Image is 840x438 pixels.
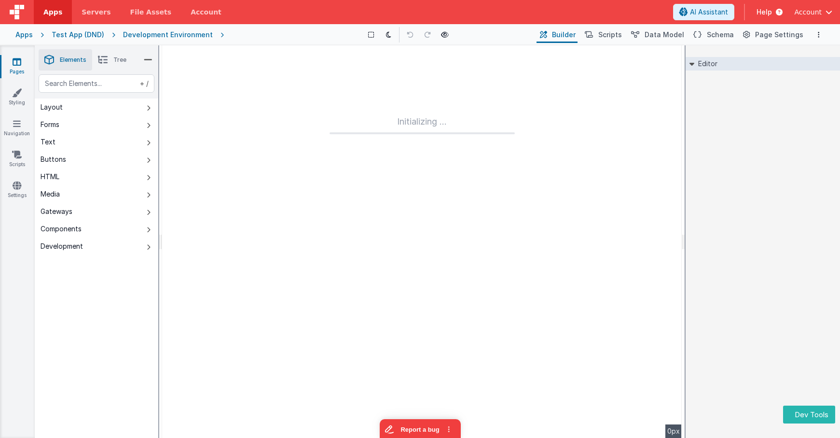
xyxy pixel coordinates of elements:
[60,56,86,64] span: Elements
[690,27,736,43] button: Schema
[35,133,158,151] button: Text
[581,27,624,43] button: Scripts
[35,238,158,255] button: Development
[645,30,684,40] span: Data Model
[41,241,83,251] div: Development
[537,27,578,43] button: Builder
[628,27,686,43] button: Data Model
[41,172,59,182] div: HTML
[665,424,682,438] div: 0px
[41,224,82,234] div: Components
[52,30,104,40] div: Test App (DND)
[813,29,825,41] button: Options
[552,30,576,40] span: Builder
[41,189,60,199] div: Media
[41,102,63,112] div: Layout
[330,115,515,134] div: Initializing ...
[35,116,158,133] button: Forms
[41,155,66,164] div: Buttons
[162,45,682,438] div: -->
[757,7,772,17] span: Help
[783,406,835,424] button: Dev Tools
[794,7,832,17] button: Account
[35,99,158,116] button: Layout
[690,7,728,17] span: AI Assistant
[694,57,717,71] h2: Editor
[35,168,158,185] button: HTML
[113,56,126,64] span: Tree
[41,120,59,129] div: Forms
[673,4,734,20] button: AI Assistant
[43,7,62,17] span: Apps
[15,30,33,40] div: Apps
[39,74,154,93] input: Search Elements...
[123,30,213,40] div: Development Environment
[598,30,622,40] span: Scripts
[130,7,172,17] span: File Assets
[41,137,55,147] div: Text
[82,7,110,17] span: Servers
[41,207,72,216] div: Gateways
[35,151,158,168] button: Buttons
[707,30,734,40] span: Schema
[755,30,803,40] span: Page Settings
[35,220,158,238] button: Components
[35,203,158,220] button: Gateways
[35,185,158,203] button: Media
[794,7,822,17] span: Account
[138,74,149,93] span: + /
[740,27,805,43] button: Page Settings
